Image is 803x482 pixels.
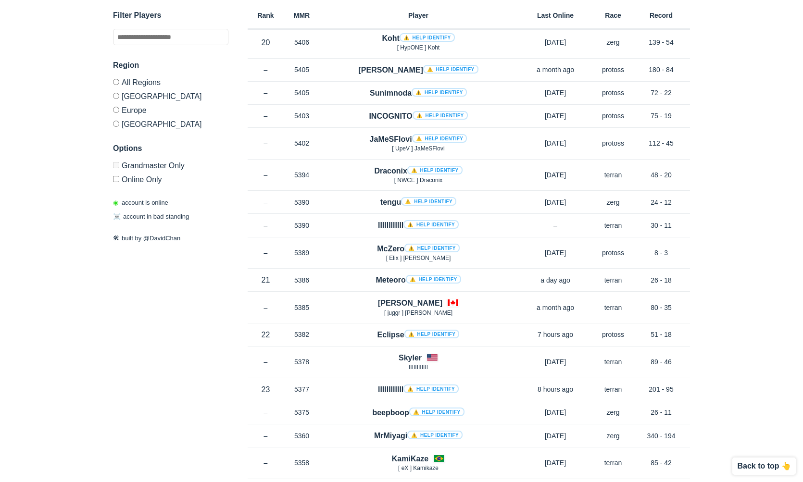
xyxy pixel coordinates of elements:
p: 201 - 95 [632,384,690,394]
h6: Race [594,12,632,19]
p: protoss [594,330,632,339]
p: 72 - 22 [632,88,690,98]
p: zerg [594,431,632,441]
a: ⚠️ Help identify [412,134,467,143]
p: 5390 [284,198,320,207]
p: 5406 [284,37,320,47]
p: [DATE] [517,88,594,98]
p: 5360 [284,431,320,441]
p: – [248,303,284,312]
p: – [248,221,284,230]
span: ◉ [113,199,118,206]
span: 🛠 [113,235,119,242]
p: – [248,357,284,367]
p: 8 hours ago [517,384,594,394]
h4: [PERSON_NAME] [378,297,442,309]
p: [DATE] [517,408,594,417]
label: [GEOGRAPHIC_DATA] [113,89,228,103]
p: 5389 [284,248,320,258]
p: – [248,88,284,98]
a: ⚠️ Help identify [403,384,459,393]
input: Europe [113,107,119,113]
p: 5405 [284,88,320,98]
p: [DATE] [517,357,594,367]
p: protoss [594,88,632,98]
a: ⚠️ Help identify [400,33,455,42]
p: 20 [248,37,284,48]
h6: Rank [248,12,284,19]
h4: INCOGNITO [369,111,467,122]
p: 340 - 194 [632,431,690,441]
p: 5390 [284,221,320,230]
span: [ NWCE ] Draconix [394,177,443,184]
h4: beepboop [372,407,464,418]
label: Only show accounts currently laddering [113,172,228,184]
span: ☠️ [113,213,121,221]
p: [DATE] [517,431,594,441]
p: [DATE] [517,198,594,207]
label: Europe [113,103,228,117]
p: built by @ [113,234,228,243]
p: 26 - 11 [632,408,690,417]
h4: JaMeSFlovi [370,134,467,145]
p: – [248,198,284,207]
input: [GEOGRAPHIC_DATA] [113,121,119,127]
p: 139 - 54 [632,37,690,47]
p: [DATE] [517,37,594,47]
span: [ UpeV ] JaMeSFlovi [392,145,444,152]
p: 48 - 20 [632,170,690,180]
p: zerg [594,37,632,47]
h4: Skyler [399,352,422,363]
p: protoss [594,65,632,74]
p: 5358 [284,458,320,468]
p: protoss [594,248,632,258]
a: ⚠️ Help identify [407,166,463,174]
p: 8 - 3 [632,248,690,258]
h6: Player [320,12,517,19]
p: 5386 [284,275,320,285]
p: account in bad standing [113,212,189,222]
p: – [248,458,284,468]
h4: Koht [382,33,454,44]
h6: Record [632,12,690,19]
p: 5394 [284,170,320,180]
p: [DATE] [517,138,594,148]
h6: Last Online [517,12,594,19]
a: ⚠️ Help identify [403,220,459,229]
p: 26 - 18 [632,275,690,285]
label: Only Show accounts currently in Grandmaster [113,162,228,172]
p: – [248,248,284,258]
p: 24 - 12 [632,198,690,207]
p: – [248,431,284,441]
p: 5385 [284,303,320,312]
p: 5402 [284,138,320,148]
p: – [248,138,284,148]
input: All Regions [113,79,119,85]
p: terran [594,170,632,180]
label: All Regions [113,79,228,89]
a: DavidChan [150,235,180,242]
h4: McZero [377,243,460,254]
p: protoss [594,138,632,148]
p: 21 [248,274,284,285]
p: 80 - 35 [632,303,690,312]
a: ⚠️ Help identify [407,431,463,439]
p: 5377 [284,384,320,394]
p: 112 - 45 [632,138,690,148]
label: [GEOGRAPHIC_DATA] [113,117,228,128]
h4: [PERSON_NAME] [358,64,478,75]
p: 51 - 18 [632,330,690,339]
h3: Region [113,60,228,71]
p: 23 [248,384,284,395]
p: zerg [594,198,632,207]
h4: MrMiyagi [374,430,463,441]
h4: llllllllllll [378,384,459,395]
input: [GEOGRAPHIC_DATA] [113,93,119,99]
a: ⚠️ Help identify [406,275,461,284]
p: zerg [594,408,632,417]
h4: KamiKaze [392,453,428,464]
p: 30 - 11 [632,221,690,230]
a: ⚠️ Help identify [404,244,460,252]
h4: Sunimnoda [370,87,467,99]
p: terran [594,384,632,394]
